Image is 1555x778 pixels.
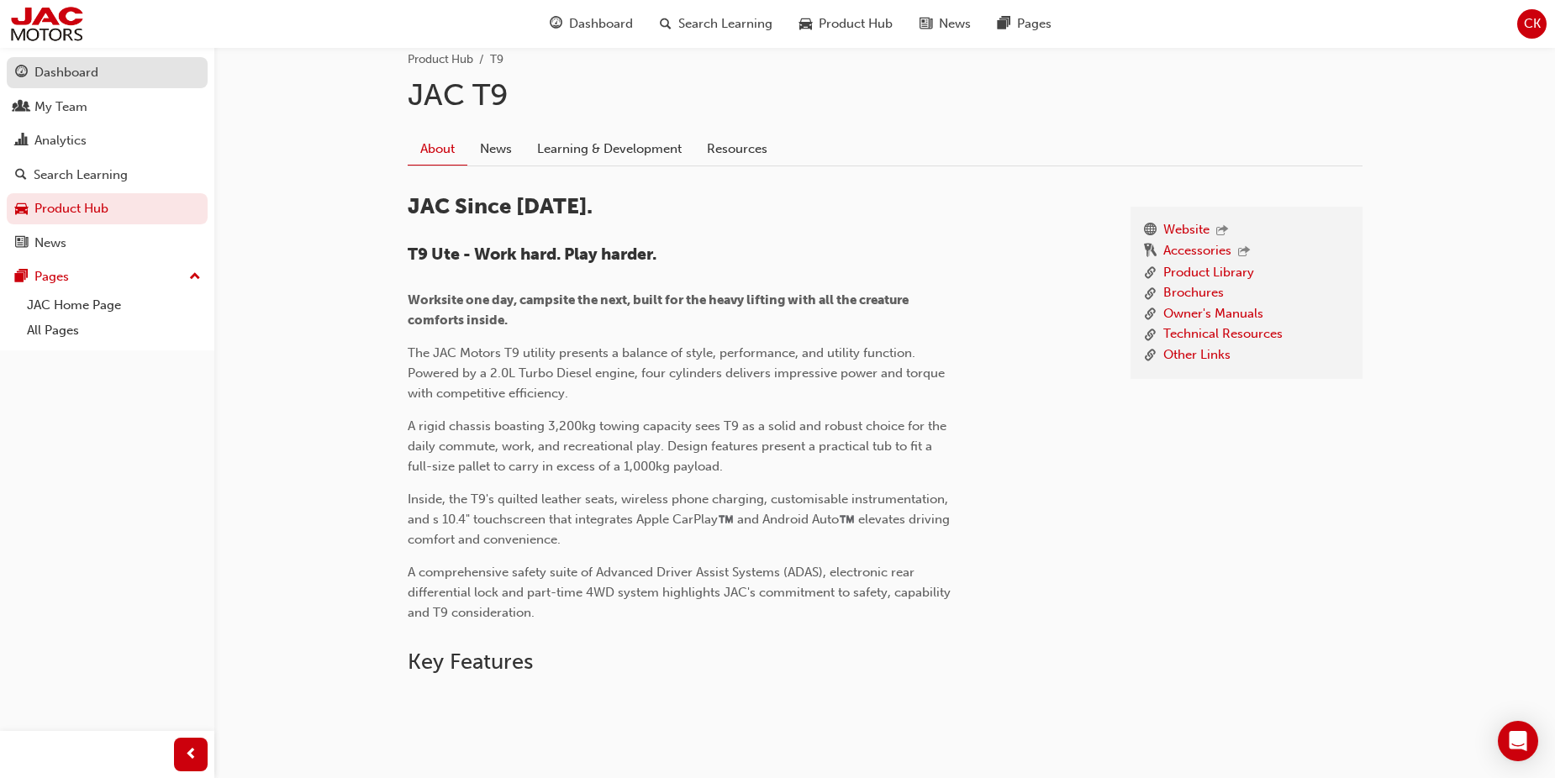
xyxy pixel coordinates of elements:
[550,13,562,34] span: guage-icon
[15,168,27,183] span: search-icon
[1163,241,1231,263] a: Accessories
[1163,324,1283,345] a: Technical Resources
[1163,283,1224,304] a: Brochures
[786,7,906,41] a: car-iconProduct Hub
[34,166,128,185] div: Search Learning
[819,14,893,34] span: Product Hub
[15,270,28,285] span: pages-icon
[678,14,772,34] span: Search Learning
[920,13,932,34] span: news-icon
[408,418,950,474] span: A rigid chassis boasting 3,200kg towing capacity sees T9 as a solid and robust choice for the dai...
[1517,9,1547,39] button: CK
[939,14,971,34] span: News
[984,7,1065,41] a: pages-iconPages
[1163,304,1263,325] a: Owner's Manuals
[34,97,87,117] div: My Team
[1144,241,1157,263] span: keys-icon
[998,13,1010,34] span: pages-icon
[7,57,208,88] a: Dashboard
[20,318,208,344] a: All Pages
[660,13,672,34] span: search-icon
[536,7,646,41] a: guage-iconDashboard
[467,133,524,165] a: News
[15,66,28,81] span: guage-icon
[7,261,208,292] button: Pages
[34,234,66,253] div: News
[15,202,28,217] span: car-icon
[1163,345,1231,366] a: Other Links
[408,76,1363,113] h1: JAC T9
[408,292,911,328] span: Worksite one day, campsite the next, built for the heavy lifting with all the creature comforts i...
[1144,263,1157,284] span: link-icon
[34,131,87,150] div: Analytics
[185,744,198,765] span: prev-icon
[7,193,208,224] a: Product Hub
[34,63,98,82] div: Dashboard
[15,236,28,251] span: news-icon
[524,133,694,165] a: Learning & Development
[408,649,1363,675] h2: Key Features
[408,565,954,620] span: A comprehensive safety suite of Advanced Driver Assist Systems (ADAS), electronic rear differenti...
[7,160,208,191] a: Search Learning
[7,125,208,156] a: Analytics
[1144,304,1157,325] span: link-icon
[7,228,208,259] a: News
[694,133,780,165] a: Resources
[1524,14,1541,34] span: CK
[408,133,467,166] a: About
[408,345,948,401] span: The JAC Motors T9 utility presents a balance of style, performance, and utility function. Powered...
[15,134,28,149] span: chart-icon
[7,54,208,261] button: DashboardMy TeamAnalyticsSearch LearningProduct HubNews
[1498,721,1538,761] div: Open Intercom Messenger
[7,92,208,123] a: My Team
[646,7,786,41] a: search-iconSearch Learning
[1144,324,1157,345] span: link-icon
[1144,283,1157,304] span: link-icon
[1163,263,1254,284] a: Product Library
[1238,245,1250,260] span: outbound-icon
[799,13,812,34] span: car-icon
[1144,220,1157,242] span: www-icon
[1017,14,1052,34] span: Pages
[34,267,69,286] div: Pages
[569,14,633,34] span: Dashboard
[20,292,208,318] a: JAC Home Page
[189,266,201,288] span: up-icon
[8,5,85,43] img: jac-portal
[408,52,473,66] a: Product Hub
[15,100,28,115] span: people-icon
[906,7,984,41] a: news-iconNews
[1216,224,1228,239] span: outbound-icon
[408,492,953,547] span: Inside, the T9's quilted leather seats, wireless phone charging, customisable instrumentation, an...
[408,244,656,264] span: T9 Ute - Work hard. Play harder.
[1163,220,1210,242] a: Website
[490,50,503,70] li: T9
[1144,345,1157,366] span: link-icon
[408,193,593,219] span: JAC Since [DATE].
